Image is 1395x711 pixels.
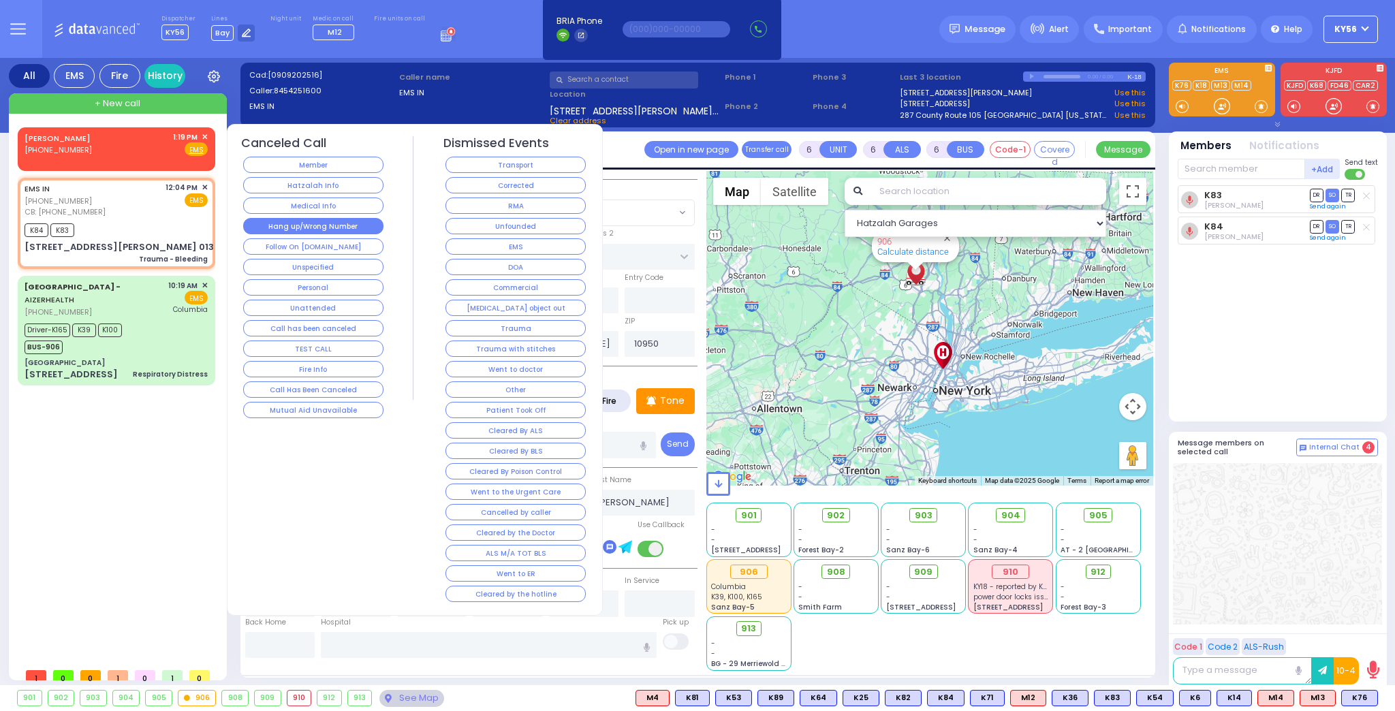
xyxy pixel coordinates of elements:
button: Cancelled by caller [445,504,586,520]
button: Went to ER [445,565,586,582]
label: Medic on call [313,15,358,23]
span: KY56 [161,25,189,40]
div: Respiratory Distress [133,369,208,379]
button: RMA [445,197,586,214]
label: Caller: [249,85,395,97]
div: BLS [927,690,965,706]
div: [STREET_ADDRESS] [25,368,118,381]
span: 10:19 AM [168,281,198,291]
button: Toggle fullscreen view [1119,178,1146,205]
span: Internal Chat [1309,443,1360,452]
a: History [144,64,185,88]
span: - [711,535,715,545]
button: ALS M/A TOT BLS [445,545,586,561]
span: 903 [915,509,932,522]
img: Logo [54,20,144,37]
button: Code-1 [990,141,1031,158]
button: Corrected [445,177,586,193]
div: M12 [1010,690,1046,706]
button: Code 1 [1173,638,1204,655]
button: Message [1096,141,1150,158]
button: Unfounded [445,218,586,234]
div: BLS [675,690,710,706]
span: 913 [741,622,756,635]
span: M12 [328,27,342,37]
div: K82 [885,690,922,706]
label: Use Callback [638,520,685,531]
span: 912 [1091,565,1106,579]
label: Dispatcher [161,15,195,23]
span: power door locks issue [973,592,1053,602]
a: [STREET_ADDRESS] [900,98,970,110]
div: K25 [843,690,879,706]
label: Cad: [249,69,395,81]
button: 10-4 [1334,657,1359,684]
span: [PHONE_NUMBER] [25,195,92,206]
button: Covered [1034,141,1075,158]
span: DR [1310,189,1323,202]
label: Caller name [399,72,545,83]
span: KY56 [1334,23,1357,35]
h4: Dismissed Events [443,136,549,151]
button: KY56 [1323,16,1378,43]
button: Medical Info [243,197,383,214]
div: 903 [80,691,106,706]
a: [PERSON_NAME] [25,133,91,144]
img: comment-alt.png [1300,445,1306,452]
label: EMS IN [399,87,545,99]
span: - [798,582,802,592]
span: K84 [25,223,48,237]
label: Turn off text [1345,168,1366,181]
span: 0 [135,670,155,680]
span: Columbia [711,582,746,592]
button: Follow On [DOMAIN_NAME] [243,238,383,255]
div: 913 [348,691,372,706]
span: Alert [1049,23,1069,35]
button: ALS-Rush [1242,638,1286,655]
button: Unspecified [243,259,383,275]
div: [GEOGRAPHIC_DATA] [25,358,105,368]
input: Search location [871,178,1106,205]
span: Forest Bay-3 [1061,602,1106,612]
span: 8454251600 [274,85,322,96]
span: Send text [1345,157,1378,168]
span: 1 [26,670,46,680]
span: Clear address [550,115,606,126]
div: 906 [178,691,216,706]
span: 1:19 PM [173,132,198,142]
input: Search a contact [550,72,698,89]
div: K76 [1341,690,1378,706]
span: ✕ [202,131,208,143]
div: K6 [1179,690,1211,706]
span: Elimelech Katz [1204,232,1264,242]
button: Cleared by the hotline [445,586,586,602]
span: [STREET_ADDRESS] [886,602,956,612]
label: Last 3 location [900,72,1023,83]
span: - [1061,582,1065,592]
span: TR [1341,220,1355,233]
div: ALS [1300,690,1336,706]
a: [STREET_ADDRESS][PERSON_NAME] [900,87,1032,99]
div: 904 [113,691,140,706]
span: - [973,535,977,545]
p: Tone [660,394,685,408]
span: 12:04 PM [166,183,198,193]
span: 909 [914,565,932,579]
span: - [886,582,890,592]
div: 910 [287,691,311,706]
span: Sanz Bay-4 [973,545,1018,555]
span: [PHONE_NUMBER] [25,144,92,155]
button: Call has been canceled [243,320,383,336]
span: [0909202516] [268,69,322,80]
a: CAR2 [1353,80,1378,91]
a: Use this [1114,98,1146,110]
div: Fire [99,64,140,88]
span: Columbia [173,304,208,315]
div: 910 [992,565,1029,580]
label: Location [550,89,721,100]
button: Hang up/Wrong Number [243,218,383,234]
span: 1 [162,670,183,680]
a: K84 [1204,221,1223,232]
span: - [1061,535,1065,545]
a: 287 County Route 105 [GEOGRAPHIC_DATA] [US_STATE] 10930 [900,110,1110,121]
